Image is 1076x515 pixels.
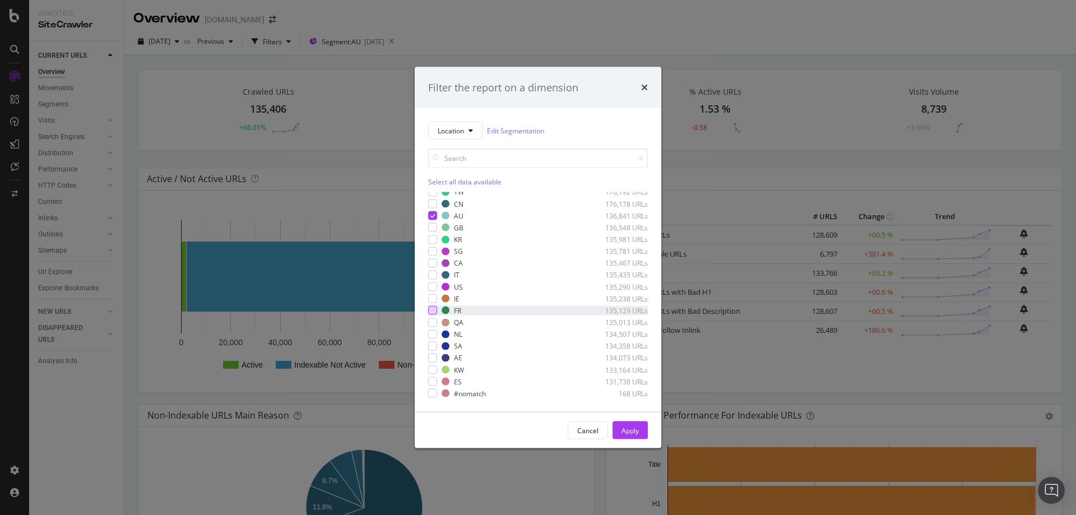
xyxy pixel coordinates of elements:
[454,388,486,398] div: #nomatch
[593,282,648,291] div: 135,290 URLs
[577,425,599,435] div: Cancel
[593,294,648,303] div: 135,238 URLs
[593,247,648,256] div: 135,781 URLs
[454,258,463,268] div: CA
[454,377,462,386] div: ES
[454,353,462,363] div: AE
[454,222,463,232] div: GB
[1038,477,1065,504] div: Open Intercom Messenger
[438,126,464,135] span: Location
[428,122,483,140] button: Location
[593,305,648,315] div: 135,129 URLs
[428,80,578,95] div: Filter the report on a dimension
[454,187,464,197] div: TW
[454,294,460,303] div: IE
[454,282,463,291] div: US
[593,377,648,386] div: 131,738 URLs
[454,330,462,339] div: NL
[593,222,648,232] div: 136,548 URLs
[487,124,544,136] a: Edit Segmentation
[454,270,460,280] div: IT
[428,149,648,168] input: Search
[454,318,463,327] div: QA
[593,388,648,398] div: 168 URLs
[454,365,464,374] div: KW
[593,318,648,327] div: 135,013 URLs
[593,235,648,244] div: 135,981 URLs
[454,341,462,351] div: SA
[568,421,608,439] button: Cancel
[593,270,648,280] div: 135,435 URLs
[415,67,661,448] div: modal
[593,341,648,351] div: 134,358 URLs
[454,305,461,315] div: FR
[428,177,648,187] div: Select all data available
[622,425,639,435] div: Apply
[454,247,463,256] div: SG
[593,187,648,197] div: 176,192 URLs
[593,330,648,339] div: 134,507 URLs
[593,199,648,208] div: 176,178 URLs
[613,421,648,439] button: Apply
[593,258,648,268] div: 135,467 URLs
[593,365,648,374] div: 133,164 URLs
[454,211,463,220] div: AU
[641,80,648,95] div: times
[593,353,648,363] div: 134,073 URLs
[593,211,648,220] div: 136,841 URLs
[454,199,463,208] div: CN
[454,235,462,244] div: KR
